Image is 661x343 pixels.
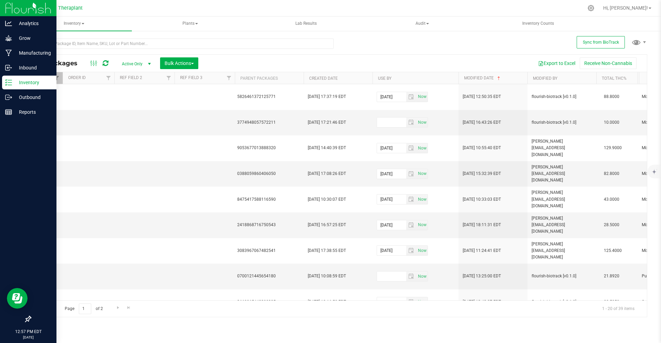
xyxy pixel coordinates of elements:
div: 3083967067482541 [237,247,302,254]
a: Ref Field 2 [120,75,142,80]
span: Plants [133,17,248,31]
span: select [406,118,416,127]
span: select [416,246,428,255]
span: Hi, [PERSON_NAME]! [603,5,648,11]
a: Order Id [68,75,86,80]
button: Receive Non-Cannabis [580,57,637,69]
div: 3774948057572211 [237,119,302,126]
span: [DATE] 18:11:31 EDT [463,222,501,228]
span: [PERSON_NAME][EMAIL_ADDRESS][DOMAIN_NAME] [532,164,592,184]
p: Outbound [12,93,53,101]
span: [DATE] 10:08:59 EDT [308,273,346,279]
span: [DATE] 10:30:07 EDT [308,196,346,203]
span: 88.8000 [600,92,623,102]
span: flourish-biotrack [v0.1.0] [532,93,592,100]
span: Theraplant [58,5,83,11]
div: 9053677013888320 [237,145,302,151]
div: 2418868716750543 [237,222,302,228]
div: 8475417588116590 [237,196,302,203]
span: [PERSON_NAME][EMAIL_ADDRESS][DOMAIN_NAME] [532,241,592,261]
span: select [406,297,416,307]
a: Filter [51,72,63,84]
inline-svg: Inbound [5,64,12,71]
div: Manage settings [587,5,595,11]
span: select [406,220,416,230]
p: Inbound [12,64,53,72]
div: 5826461372125771 [237,93,302,100]
span: select [416,220,428,230]
span: [PERSON_NAME][EMAIL_ADDRESS][DOMAIN_NAME] [532,215,592,235]
span: flourish-biotrack [v0.1.0] [532,299,592,305]
div: 3660065448302385 [237,299,302,305]
p: Inventory [12,78,53,87]
button: Export to Excel [534,57,580,69]
span: select [416,297,428,307]
a: Modified Date [464,76,502,80]
span: [DATE] 16:57:25 EDT [308,222,346,228]
span: 10.0000 [600,118,623,128]
inline-svg: Reports [5,109,12,115]
span: select [416,169,428,179]
span: Audit [365,17,480,31]
span: Page of 2 [59,303,108,314]
inline-svg: Outbound [5,94,12,101]
inline-svg: Inventory [5,79,12,86]
span: Set Current date [416,297,428,307]
span: [DATE] 11:24:41 EDT [463,247,501,254]
span: [DATE] 13:43:37 EDT [463,299,501,305]
span: [DATE] 17:37:19 EDT [308,93,346,100]
span: [DATE] 14:40:39 EDT [308,145,346,151]
inline-svg: Manufacturing [5,49,12,56]
span: select [416,272,428,281]
p: Grow [12,34,53,42]
span: Sync from BioTrack [583,40,619,45]
span: 28.5000 [600,220,623,230]
a: Filter [163,72,175,84]
span: All Packages [36,59,84,67]
span: Set Current date [416,195,428,204]
span: [DATE] 17:08:26 EDT [308,170,346,177]
span: [DATE] 17:38:55 EDT [308,247,346,254]
span: select [416,92,428,102]
span: Inventory Counts [513,21,563,26]
span: select [416,195,428,204]
a: Go to the last page [124,303,134,313]
span: select [416,143,428,153]
p: Analytics [12,19,53,27]
span: Set Current date [416,169,428,179]
span: select [406,246,416,255]
p: Manufacturing [12,49,53,57]
p: [DATE] [3,335,53,340]
span: Set Current date [416,246,428,256]
span: 129.9000 [600,143,625,153]
a: Filter [223,72,235,84]
span: [DATE] 13:25:00 EDT [463,273,501,279]
span: select [416,118,428,127]
a: Ref Field 3 [180,75,202,80]
span: select [406,169,416,179]
span: [DATE] 12:16:52 EDT [308,299,346,305]
a: Modified By [533,76,557,81]
div: 0700121445654180 [237,273,302,279]
span: Set Current date [416,143,428,153]
span: Set Current date [416,220,428,230]
span: [DATE] 15:32:39 EDT [463,170,501,177]
p: 12:57 PM EDT [3,329,53,335]
span: [DATE] 16:43:26 EDT [463,119,501,126]
span: select [406,195,416,204]
span: Set Current date [416,92,428,102]
a: Inventory [17,16,132,31]
span: [PERSON_NAME][EMAIL_ADDRESS][DOMAIN_NAME] [532,189,592,209]
span: select [406,92,416,102]
iframe: Resource center [7,288,28,309]
span: 125.4000 [600,246,625,256]
span: [DATE] 17:21:46 EDT [308,119,346,126]
inline-svg: Analytics [5,20,12,27]
div: 0388059860406050 [237,170,302,177]
a: Plants [133,16,248,31]
a: Go to the next page [113,303,123,313]
button: Bulk Actions [160,57,198,69]
a: Audit [365,16,480,31]
button: Sync from BioTrack [577,36,625,48]
span: select [406,272,416,281]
